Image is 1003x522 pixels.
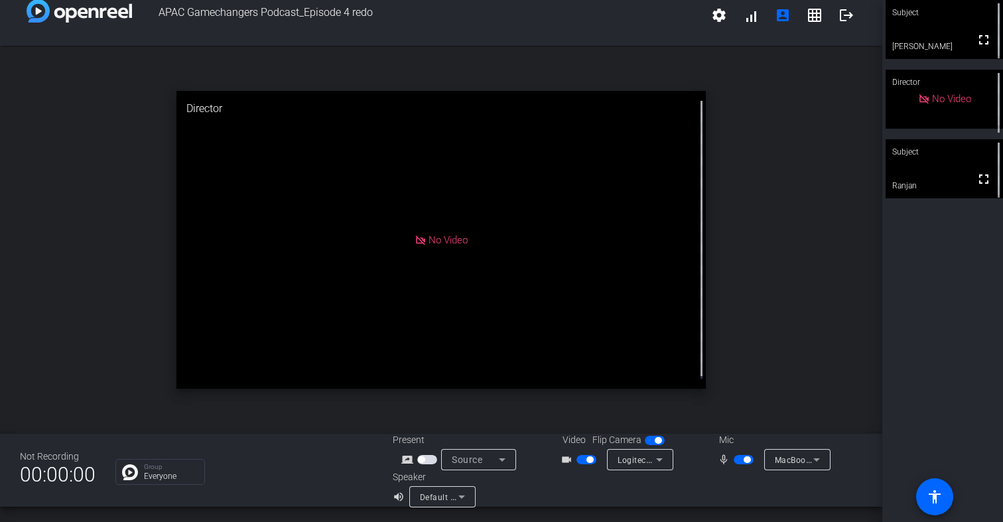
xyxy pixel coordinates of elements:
[927,489,943,505] mat-icon: accessibility
[807,7,823,23] mat-icon: grid_on
[561,452,576,468] mat-icon: videocam_outline
[452,454,482,465] span: Source
[976,171,992,187] mat-icon: fullscreen
[775,7,791,23] mat-icon: account_box
[976,32,992,48] mat-icon: fullscreen
[20,450,96,464] div: Not Recording
[401,452,417,468] mat-icon: screen_share_outline
[393,470,472,484] div: Speaker
[122,464,138,480] img: Chat Icon
[420,491,580,502] span: Default - MacBook Pro Speakers (Built-in)
[718,452,734,468] mat-icon: mic_none
[775,454,910,465] span: MacBook Pro Microphone (Built-in)
[144,472,198,480] p: Everyone
[563,433,586,447] span: Video
[706,433,838,447] div: Mic
[393,433,525,447] div: Present
[711,7,727,23] mat-icon: settings
[838,7,854,23] mat-icon: logout
[393,489,409,505] mat-icon: volume_up
[429,233,468,245] span: No Video
[176,91,706,127] div: Director
[932,93,971,105] span: No Video
[592,433,641,447] span: Flip Camera
[20,458,96,491] span: 00:00:00
[886,70,1003,95] div: Director
[886,139,1003,164] div: Subject
[144,464,198,470] p: Group
[618,454,721,465] span: Logitech BRIO (046d:085e)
